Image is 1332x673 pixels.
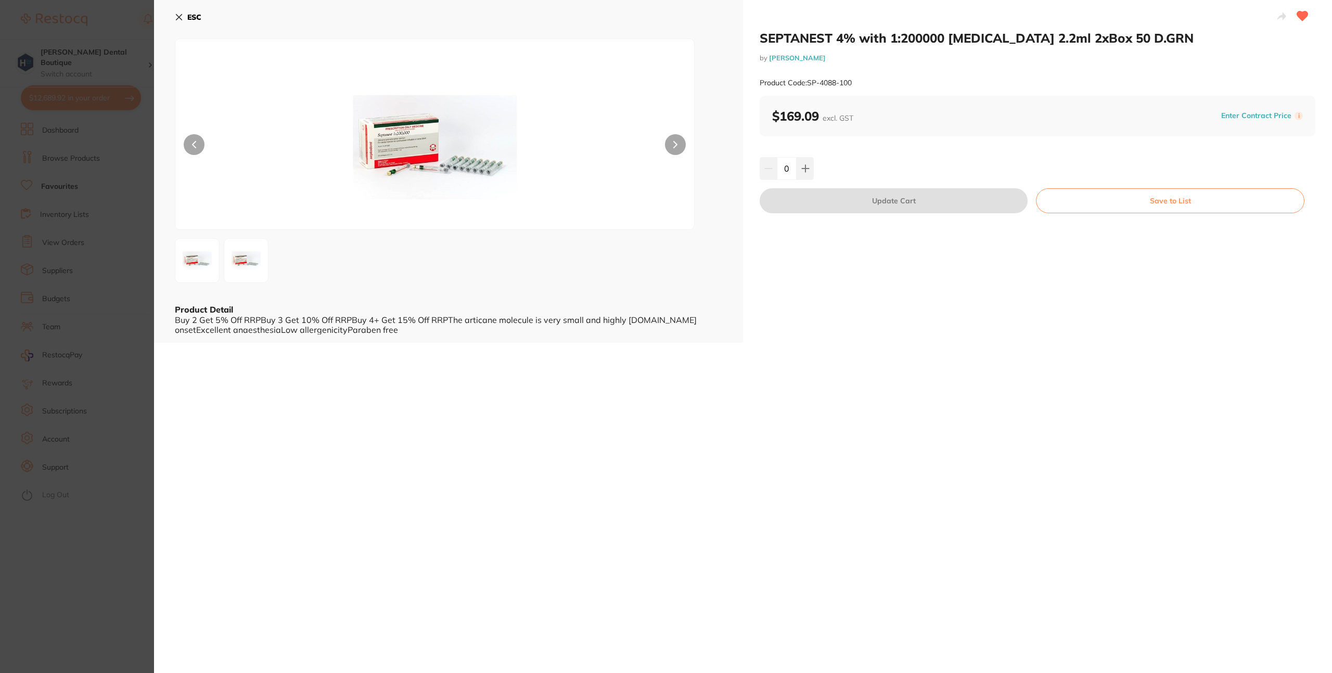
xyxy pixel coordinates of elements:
button: Update Cart [760,188,1028,213]
button: Save to List [1036,188,1304,213]
b: $169.09 [772,108,853,124]
b: ESC [187,12,201,22]
span: excl. GST [823,113,853,123]
button: ESC [175,8,201,26]
img: MTAwLmpwZw [178,242,216,279]
img: MTAwLmpwZw [279,65,590,229]
label: i [1295,112,1303,120]
b: Product Detail [175,304,233,315]
img: MTAwXzIuanBn [227,242,265,279]
div: Buy 2 Get 5% Off RRPBuy 3 Get 10% Off RRPBuy 4+ Get 15% Off RRPThe articane molecule is very smal... [175,315,722,334]
small: by [760,54,1315,62]
small: Product Code: SP-4088-100 [760,79,852,87]
h2: SEPTANEST 4% with 1:200000 [MEDICAL_DATA] 2.2ml 2xBox 50 D.GRN [760,30,1315,46]
button: Enter Contract Price [1218,111,1295,121]
a: [PERSON_NAME] [769,54,826,62]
